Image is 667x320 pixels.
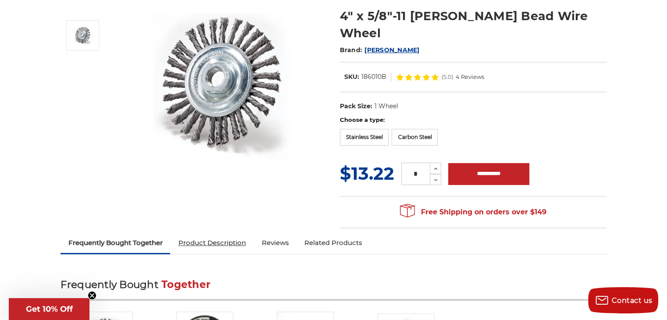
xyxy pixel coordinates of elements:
[344,72,359,82] dt: SKU:
[340,46,363,54] span: Brand:
[400,203,546,221] span: Free Shipping on orders over $149
[364,46,419,54] a: [PERSON_NAME]
[340,116,607,124] label: Choose a type:
[340,7,607,42] h1: 4" x 5/8"-11 [PERSON_NAME] Bead Wire Wheel
[61,278,158,291] span: Frequently Bought
[253,233,296,252] a: Reviews
[374,102,398,111] dd: 1 Wheel
[456,74,484,80] span: 4 Reviews
[9,298,89,320] div: Get 10% OffClose teaser
[340,102,372,111] dt: Pack Size:
[296,233,370,252] a: Related Products
[161,278,210,291] span: Together
[170,233,253,252] a: Product Description
[361,72,386,82] dd: 186010B
[72,25,94,46] img: 4" x 5/8"-11 Stringer Bead Wire Wheel
[61,233,171,252] a: Frequently Bought Together
[612,296,653,305] span: Contact us
[26,304,73,314] span: Get 10% Off
[340,163,394,184] span: $13.22
[88,291,96,300] button: Close teaser
[588,287,658,313] button: Contact us
[442,74,453,80] span: (5.0)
